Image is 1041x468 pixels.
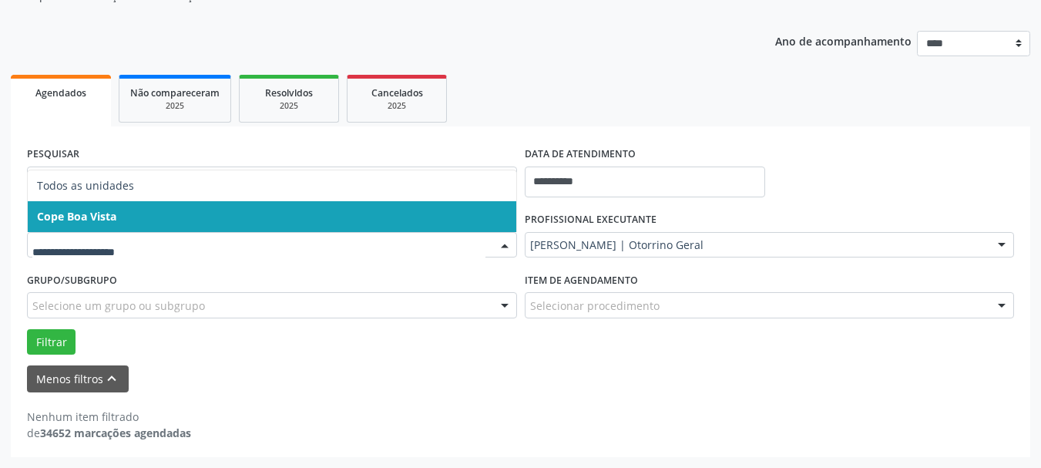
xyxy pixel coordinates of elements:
div: 2025 [250,100,327,112]
span: Agendados [35,86,86,99]
span: Não compareceram [130,86,220,99]
label: Item de agendamento [525,268,638,292]
span: Todos as unidades [37,178,134,193]
div: 2025 [358,100,435,112]
span: Selecionar procedimento [530,298,660,314]
button: Menos filtroskeyboard_arrow_up [27,365,129,392]
span: Selecione um grupo ou subgrupo [32,298,205,314]
div: 2025 [130,100,220,112]
button: Filtrar [27,329,76,355]
label: Grupo/Subgrupo [27,268,117,292]
span: Resolvidos [265,86,313,99]
div: de [27,425,191,441]
div: Nenhum item filtrado [27,409,191,425]
span: Cancelados [371,86,423,99]
span: Cope Boa Vista [37,209,116,224]
i: keyboard_arrow_up [103,370,120,387]
span: [PERSON_NAME] | Otorrino Geral [530,237,983,253]
strong: 34652 marcações agendadas [40,426,191,440]
label: PESQUISAR [27,143,79,167]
